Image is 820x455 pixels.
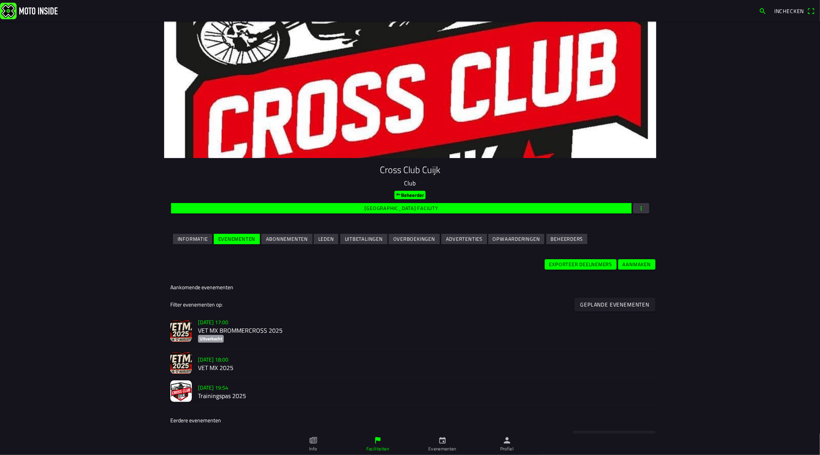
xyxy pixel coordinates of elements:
[755,4,770,17] a: search
[394,191,426,199] ion-badge: Beheerder
[389,234,440,244] ion-button: Overboekingen
[618,260,655,270] ion-button: Aanmaken
[261,234,313,244] ion-button: Abonnementen
[170,416,221,424] ion-label: Eerdere evenementen
[503,436,511,445] ion-icon: person
[340,234,388,244] ion-button: Uitbetalingen
[545,260,617,270] ion-button: Exporteer deelnemers
[170,380,192,402] img: vKiD6aWk1KGCV7kxOazT7ShHwSDtaq6zenDXxJPe.jpeg
[173,234,212,244] ion-button: Informatie
[500,445,514,452] ion-label: Profiel
[170,320,192,342] img: cUzKkvrzoDV55mm8iTk0lzAdoz4YgRQGm4CXlmZj.jpg
[170,164,650,175] h1: Cross Club Cuijk
[170,300,223,308] ion-label: Filter evenementen op:
[198,327,650,334] h2: VET MX BROMMERCROSS 2025
[198,318,228,326] ion-text: [DATE] 17:00
[774,7,804,15] span: Inchecken
[198,383,228,392] ion-text: [DATE] 19:54
[396,192,401,197] ion-icon: key
[214,234,260,244] ion-button: Evenementen
[170,178,650,188] p: Club
[438,436,447,445] ion-icon: calendar
[580,302,649,307] ion-text: Geplande evenementen
[366,445,389,452] ion-label: Faciliteiten
[488,234,544,244] ion-button: Opwaarderingen
[374,436,382,445] ion-icon: flag
[200,335,222,342] ion-text: Uitverkocht
[314,234,338,244] ion-button: Leden
[198,364,650,372] h2: VET MX 2025
[309,436,318,445] ion-icon: paper
[309,445,317,452] ion-label: Info
[198,355,228,363] ion-text: [DATE] 18:00
[428,445,456,452] ion-label: Evenementen
[170,283,233,291] ion-label: Aankomende evenementen
[198,392,650,400] h2: Trainingspas 2025
[441,234,487,244] ion-button: Advertenties
[770,4,818,17] a: Incheckenqr scanner
[171,203,632,213] ion-button: [GEOGRAPHIC_DATA] facility
[170,352,192,374] img: ZbudpXhMoREDwX92u5ilukar5XmcvOOZpae40Uk3.jpg
[546,234,587,244] ion-button: Beheerders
